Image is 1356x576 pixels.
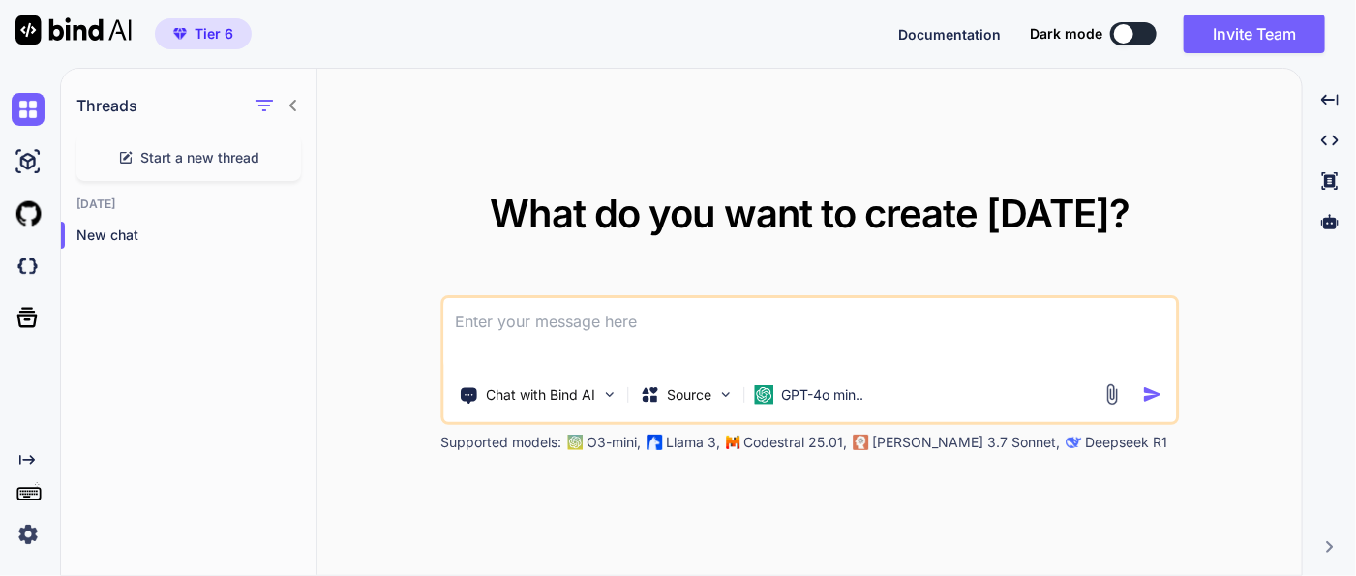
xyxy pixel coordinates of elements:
[155,18,252,49] button: premiumTier 6
[1030,24,1102,44] span: Dark mode
[1100,383,1123,406] img: attachment
[1142,384,1162,405] img: icon
[754,385,773,405] img: GPT-4o mini
[667,385,711,405] p: Source
[486,385,595,405] p: Chat with Bind AI
[717,386,734,403] img: Pick Models
[601,386,618,403] img: Pick Tools
[61,197,316,212] h2: [DATE]
[587,433,641,452] p: O3-mini,
[647,435,662,450] img: Llama2
[12,197,45,230] img: githubLight
[567,435,583,450] img: GPT-4
[781,385,863,405] p: GPT-4o min..
[15,15,132,45] img: Bind AI
[666,433,720,452] p: Llama 3,
[76,94,137,117] h1: Threads
[76,226,316,245] p: New chat
[726,436,739,449] img: Mistral-AI
[743,433,847,452] p: Codestral 25.01,
[898,24,1001,45] button: Documentation
[1066,435,1081,450] img: claude
[12,93,45,126] img: chat
[12,250,45,283] img: darkCloudIdeIcon
[195,24,233,44] span: Tier 6
[898,26,1001,43] span: Documentation
[141,148,260,167] span: Start a new thread
[12,518,45,551] img: settings
[853,435,868,450] img: claude
[12,145,45,178] img: ai-studio
[872,433,1060,452] p: [PERSON_NAME] 3.7 Sonnet,
[440,433,561,452] p: Supported models:
[1085,433,1167,452] p: Deepseek R1
[1184,15,1325,53] button: Invite Team
[490,190,1130,237] span: What do you want to create [DATE]?
[173,28,187,40] img: premium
